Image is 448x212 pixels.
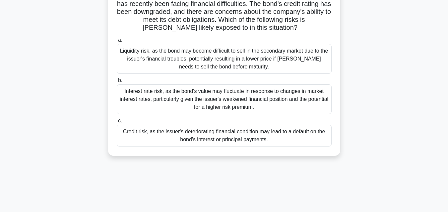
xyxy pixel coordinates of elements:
span: a. [118,37,122,43]
span: c. [118,118,122,123]
div: Liquidity risk, as the bond may become difficult to sell in the secondary market due to the issue... [117,44,332,74]
div: Interest rate risk, as the bond's value may fluctuate in response to changes in market interest r... [117,84,332,114]
div: Credit risk, as the issuer's deteriorating financial condition may lead to a default on the bond'... [117,125,332,147]
span: b. [118,77,122,83]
